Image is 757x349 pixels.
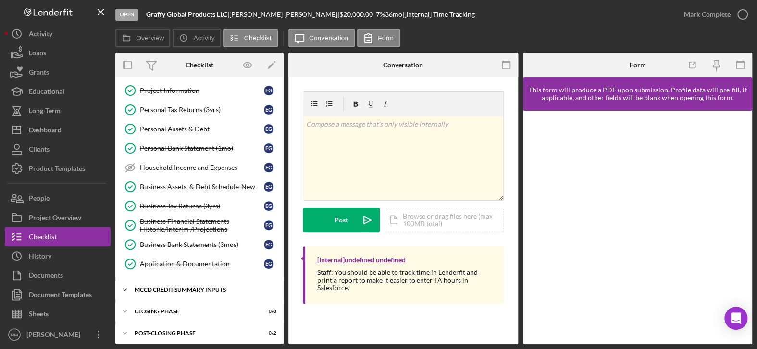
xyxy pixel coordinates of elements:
a: Project InformationEG [120,81,279,100]
button: Checklist [5,227,111,246]
div: | [146,11,229,18]
div: Form [629,61,645,69]
div: Business Bank Statements (3mos) [140,241,264,248]
div: Personal Bank Statement (1mo) [140,144,264,152]
div: History [29,246,51,268]
iframe: Lenderfit form [533,120,744,335]
div: Open Intercom Messenger [724,307,747,330]
b: Graffy Global Products LLC [146,10,227,18]
div: 0 / 2 [259,330,276,336]
div: E G [264,182,273,192]
button: Activity [173,29,221,47]
label: Checklist [244,34,272,42]
div: Checklist [29,227,57,249]
button: Overview [115,29,170,47]
div: Document Templates [29,285,92,307]
div: 7 % [376,11,385,18]
div: Post [335,208,348,232]
button: Project Overview [5,208,111,227]
div: Staff: You should be able to track time in Lenderfit and print a report to make it easier to ente... [317,269,494,292]
div: 36 mo [385,11,402,18]
div: Business Assets, & Debt Schedule-New [140,183,264,191]
a: Application & DocumentationEG [120,254,279,273]
div: Closing Phase [135,309,252,314]
div: E G [264,105,273,115]
div: E G [264,86,273,95]
div: E G [264,201,273,211]
div: E G [264,163,273,172]
div: Personal Assets & Debt [140,125,264,133]
div: Open [115,9,138,21]
div: E G [264,143,273,153]
a: Personal Assets & DebtEG [120,119,279,139]
div: MCCD Credit Summary Inputs [135,287,272,293]
button: Conversation [288,29,355,47]
button: Post [303,208,380,232]
div: This form will produce a PDF upon submission. Profile data will pre-fill, if applicable, and othe... [528,86,748,102]
div: Sheets [29,304,49,326]
div: [Internal] undefined undefined [317,256,406,264]
div: Checklist [186,61,213,69]
a: Business Bank Statements (3mos)EG [120,235,279,254]
button: Form [357,29,400,47]
a: Sheets [5,304,111,323]
div: Household Income and Expenses [140,164,264,171]
div: [PERSON_NAME] [PERSON_NAME] | [229,11,339,18]
div: Documents [29,266,63,287]
div: E G [264,220,273,230]
div: $20,000.00 [339,11,376,18]
a: Business Financial Statements Historic/Interim /ProjectionsEG [120,216,279,235]
div: Conversation [383,61,423,69]
div: E G [264,240,273,249]
button: History [5,246,111,266]
div: | [Internal] Time Tracking [402,11,475,18]
div: E G [264,124,273,134]
button: NM[PERSON_NAME] [5,325,111,344]
label: Overview [136,34,164,42]
label: Form [378,34,394,42]
label: Activity [193,34,214,42]
a: Personal Tax Returns (3yrs)EG [120,100,279,119]
button: Mark Complete [674,5,752,24]
div: Personal Tax Returns (3yrs) [140,106,264,114]
text: NM [11,332,18,337]
label: Conversation [309,34,349,42]
div: Project Information [140,87,264,94]
a: Documents [5,266,111,285]
div: Application & Documentation [140,260,264,268]
a: Business Assets, & Debt Schedule-NewEG [120,177,279,196]
div: [PERSON_NAME] [24,325,87,347]
div: Business Financial Statements Historic/Interim /Projections [140,218,264,233]
div: Business Tax Returns (3yrs) [140,202,264,210]
div: Mark Complete [684,5,731,24]
button: Document Templates [5,285,111,304]
div: 0 / 8 [259,309,276,314]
